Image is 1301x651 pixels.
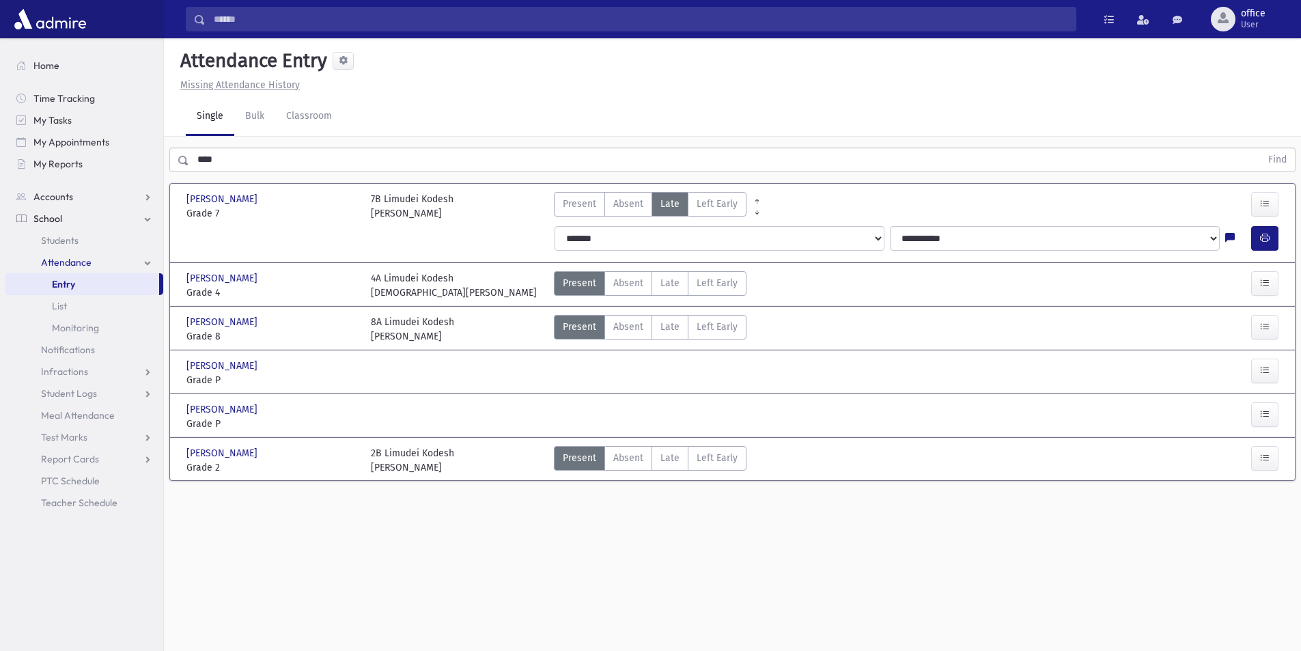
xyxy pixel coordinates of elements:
a: Meal Attendance [5,404,163,426]
span: User [1241,19,1265,30]
span: Present [563,451,596,465]
button: Find [1260,148,1295,171]
span: Infractions [41,365,88,378]
span: Test Marks [41,431,87,443]
span: Absent [613,320,643,334]
div: AttTypes [554,446,746,475]
span: List [52,300,67,312]
span: [PERSON_NAME] [186,359,260,373]
span: My Tasks [33,114,72,126]
a: Bulk [234,98,275,136]
span: Grade P [186,373,357,387]
a: Classroom [275,98,343,136]
a: Test Marks [5,426,163,448]
a: My Appointments [5,131,163,153]
a: Students [5,230,163,251]
a: My Tasks [5,109,163,131]
span: Entry [52,278,75,290]
span: Late [660,276,680,290]
div: 8A Limudei Kodesh [PERSON_NAME] [371,315,454,344]
a: PTC Schedule [5,470,163,492]
span: PTC Schedule [41,475,100,487]
span: Late [660,451,680,465]
span: [PERSON_NAME] [186,402,260,417]
a: Time Tracking [5,87,163,109]
span: Report Cards [41,453,99,465]
a: Home [5,55,163,77]
span: Absent [613,197,643,211]
a: Missing Attendance History [175,79,300,91]
span: Present [563,320,596,334]
span: Grade 2 [186,460,357,475]
span: Monitoring [52,322,99,334]
span: Time Tracking [33,92,95,105]
h5: Attendance Entry [175,49,327,72]
input: Search [206,7,1076,31]
a: Entry [5,273,159,295]
a: School [5,208,163,230]
span: Meal Attendance [41,409,115,421]
span: My Appointments [33,136,109,148]
span: Late [660,320,680,334]
a: Teacher Schedule [5,492,163,514]
div: AttTypes [554,271,746,300]
span: Notifications [41,344,95,356]
span: Present [563,197,596,211]
div: 2B Limudei Kodesh [PERSON_NAME] [371,446,454,475]
span: Grade P [186,417,357,431]
span: Left Early [697,197,738,211]
img: AdmirePro [11,5,89,33]
span: [PERSON_NAME] [186,192,260,206]
a: Attendance [5,251,163,273]
span: Teacher Schedule [41,497,117,509]
div: 4A Limudei Kodesh [DEMOGRAPHIC_DATA][PERSON_NAME] [371,271,537,300]
span: Left Early [697,320,738,334]
span: Home [33,59,59,72]
span: Left Early [697,451,738,465]
div: 7B Limudei Kodesh [PERSON_NAME] [371,192,453,221]
span: [PERSON_NAME] [186,271,260,286]
span: Absent [613,276,643,290]
span: office [1241,8,1265,19]
a: My Reports [5,153,163,175]
span: School [33,212,62,225]
a: List [5,295,163,317]
a: Single [186,98,234,136]
u: Missing Attendance History [180,79,300,91]
span: Left Early [697,276,738,290]
span: Grade 7 [186,206,357,221]
span: Grade 4 [186,286,357,300]
span: My Reports [33,158,83,170]
a: Student Logs [5,383,163,404]
span: [PERSON_NAME] [186,315,260,329]
span: [PERSON_NAME] [186,446,260,460]
span: Attendance [41,256,92,268]
span: Absent [613,451,643,465]
span: Accounts [33,191,73,203]
a: Notifications [5,339,163,361]
span: Students [41,234,79,247]
a: Infractions [5,361,163,383]
span: Late [660,197,680,211]
a: Accounts [5,186,163,208]
a: Report Cards [5,448,163,470]
span: Present [563,276,596,290]
div: AttTypes [554,192,746,221]
span: Student Logs [41,387,97,400]
span: Grade 8 [186,329,357,344]
div: AttTypes [554,315,746,344]
a: Monitoring [5,317,163,339]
